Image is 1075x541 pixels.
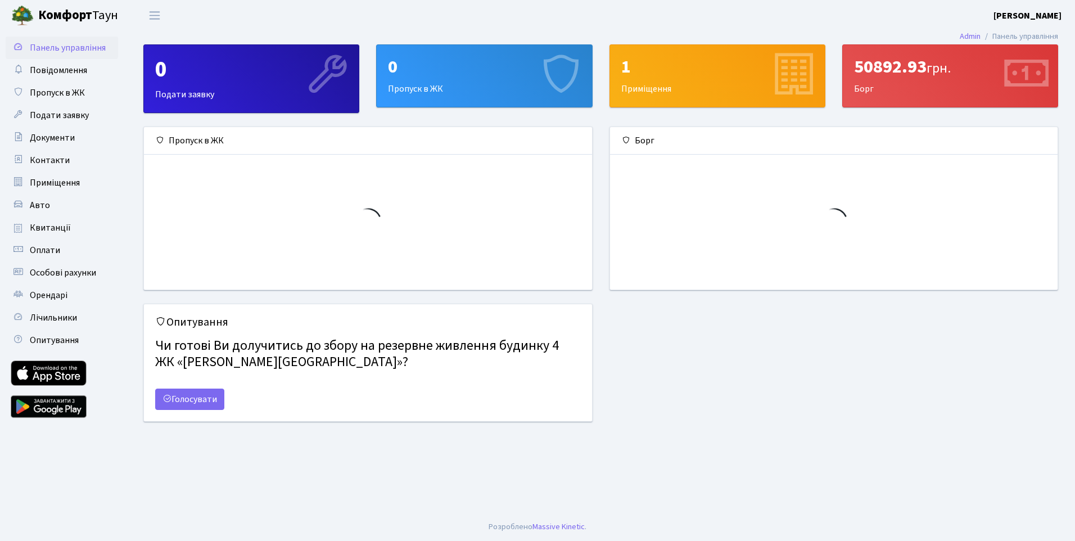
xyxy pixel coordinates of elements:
[993,9,1062,22] a: [PERSON_NAME]
[993,10,1062,22] b: [PERSON_NAME]
[6,37,118,59] a: Панель управління
[30,289,67,301] span: Орендарі
[6,306,118,329] a: Лічильники
[155,389,224,410] a: Голосувати
[621,56,814,78] div: 1
[6,104,118,127] a: Подати заявку
[943,25,1075,48] nav: breadcrumb
[6,59,118,82] a: Повідомлення
[30,177,80,189] span: Приміщення
[30,109,89,121] span: Подати заявку
[155,315,581,329] h5: Опитування
[960,30,981,42] a: Admin
[6,194,118,217] a: Авто
[144,127,592,155] div: Пропуск в ЖК
[30,87,85,99] span: Пропуск в ЖК
[6,329,118,351] a: Опитування
[843,45,1058,107] div: Борг
[610,45,825,107] div: Приміщення
[30,312,77,324] span: Лічильники
[30,42,106,54] span: Панель управління
[6,172,118,194] a: Приміщення
[30,222,71,234] span: Квитанції
[144,45,359,112] div: Подати заявку
[30,267,96,279] span: Особові рахунки
[6,262,118,284] a: Особові рахунки
[854,56,1046,78] div: 50892.93
[6,127,118,149] a: Документи
[141,6,169,25] button: Переключити навігацію
[376,44,592,107] a: 0Пропуск в ЖК
[143,44,359,113] a: 0Подати заявку
[30,244,60,256] span: Оплати
[30,154,70,166] span: Контакти
[6,284,118,306] a: Орендарі
[981,30,1058,43] li: Панель управління
[30,132,75,144] span: Документи
[610,127,1058,155] div: Борг
[6,149,118,172] a: Контакти
[30,334,79,346] span: Опитування
[6,82,118,104] a: Пропуск в ЖК
[30,199,50,211] span: Авто
[532,521,585,533] a: Massive Kinetic
[6,217,118,239] a: Квитанції
[30,64,87,76] span: Повідомлення
[388,56,580,78] div: 0
[609,44,825,107] a: 1Приміщення
[489,521,586,533] div: .
[6,239,118,262] a: Оплати
[489,521,532,533] a: Розроблено
[38,6,118,25] span: Таун
[155,56,347,83] div: 0
[38,6,92,24] b: Комфорт
[11,4,34,27] img: logo.png
[927,58,951,78] span: грн.
[377,45,591,107] div: Пропуск в ЖК
[155,333,581,375] h4: Чи готові Ви долучитись до збору на резервне живлення будинку 4 ЖК «[PERSON_NAME][GEOGRAPHIC_DATA]»?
